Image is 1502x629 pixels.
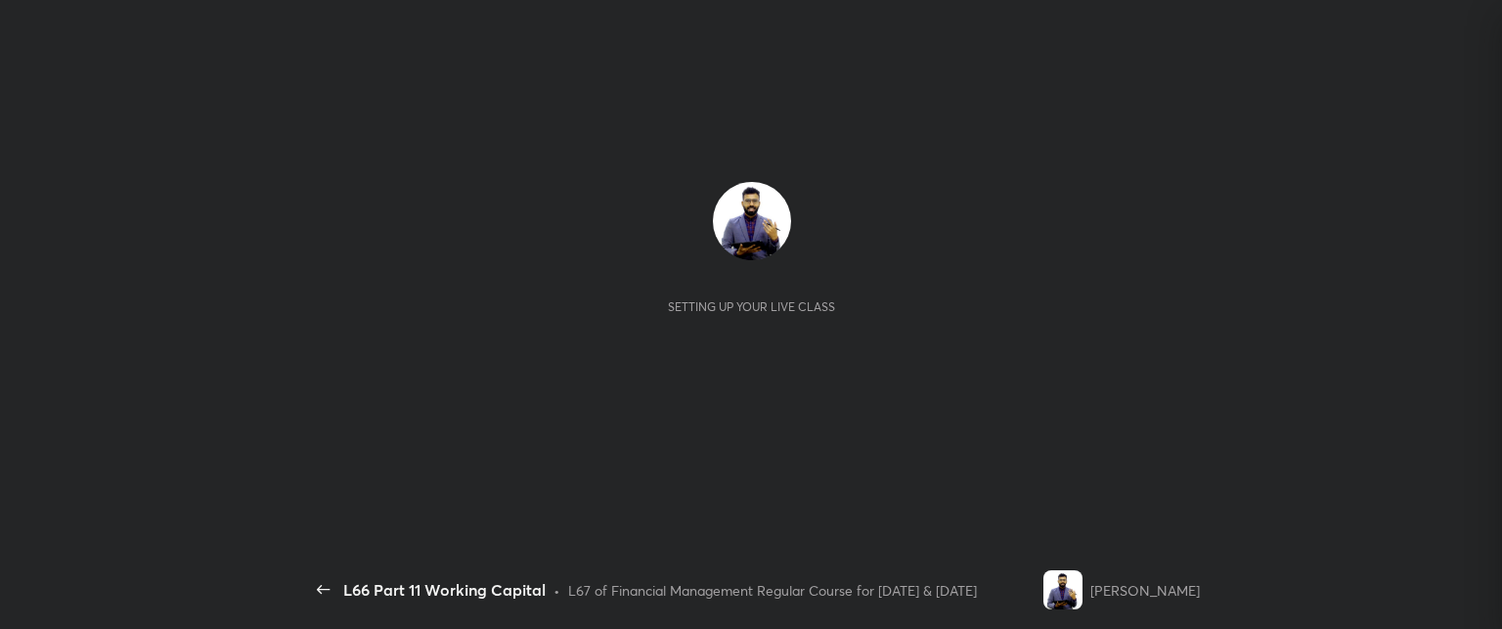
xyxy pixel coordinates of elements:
div: [PERSON_NAME] [1090,580,1200,601]
div: L66 Part 11 Working Capital [343,578,546,602]
div: • [553,580,560,601]
img: 78d879e9ade943c4a63fa74a256d960a.jpg [1043,570,1082,609]
div: Setting up your live class [668,299,835,314]
div: L67 of Financial Management Regular Course for [DATE] & [DATE] [568,580,977,601]
img: 78d879e9ade943c4a63fa74a256d960a.jpg [713,182,791,260]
